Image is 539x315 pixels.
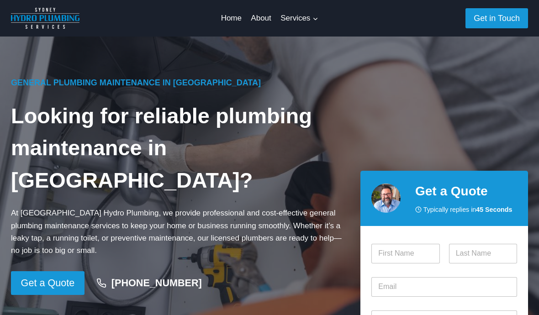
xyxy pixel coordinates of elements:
a: Get in Touch [465,8,528,28]
h6: General Plumbing Maintenance in [GEOGRAPHIC_DATA] [11,77,346,89]
h1: Looking for reliable plumbing maintenance in [GEOGRAPHIC_DATA]? [11,100,346,196]
nav: Primary Navigation [216,7,322,29]
a: Home [216,7,246,29]
a: About [246,7,276,29]
a: [PHONE_NUMBER] [88,273,211,294]
h2: Get a Quote [415,182,517,201]
strong: 45 Seconds [476,206,512,213]
input: Last Name [449,244,517,263]
strong: [PHONE_NUMBER] [111,277,202,289]
span: Typically replies in [423,205,513,215]
input: Email [371,277,517,297]
img: Sydney Hydro Plumbing Logo [11,8,79,29]
span: Services [280,12,318,24]
a: Services [276,7,323,29]
a: Get a Quote [11,271,85,295]
input: First Name [371,244,439,263]
span: Get a Quote [21,275,75,291]
p: At [GEOGRAPHIC_DATA] Hydro Plumbing, we provide professional and cost-effective general plumbing ... [11,207,346,257]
